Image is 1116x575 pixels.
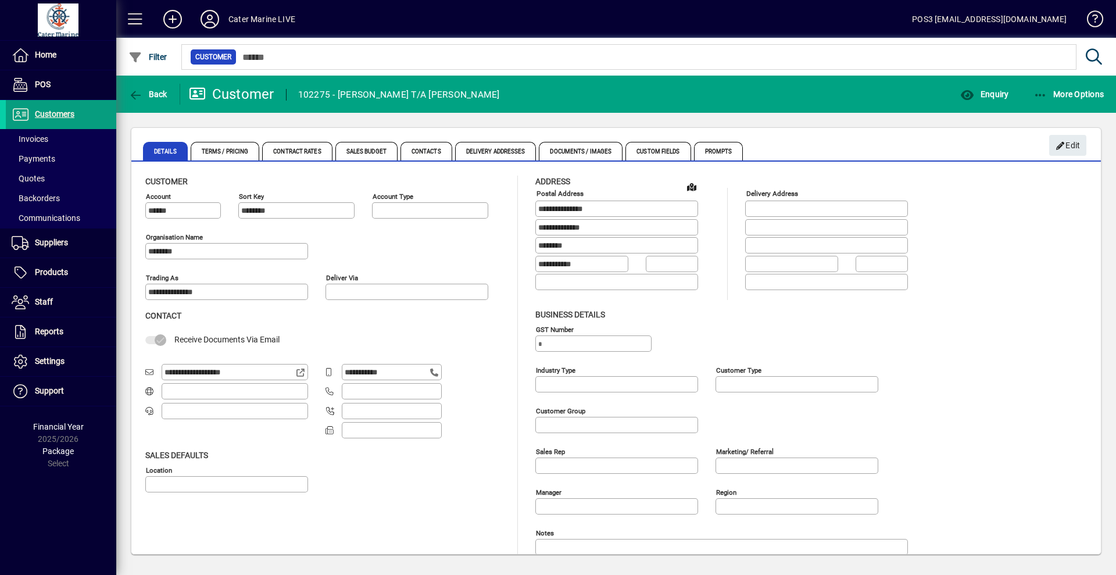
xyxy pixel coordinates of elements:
span: Prompts [694,142,743,160]
a: Backorders [6,188,116,208]
span: Financial Year [33,422,84,431]
div: 102275 - [PERSON_NAME] T/A [PERSON_NAME] [298,85,500,104]
mat-label: Trading as [146,274,178,282]
span: Contacts [400,142,452,160]
span: Enquiry [960,90,1008,99]
a: Suppliers [6,228,116,258]
a: Knowledge Base [1078,2,1101,40]
span: Quotes [12,174,45,183]
a: Home [6,41,116,70]
a: Settings [6,347,116,376]
span: Documents / Images [539,142,623,160]
button: Profile [191,9,228,30]
div: POS3 [EMAIL_ADDRESS][DOMAIN_NAME] [912,10,1067,28]
span: Payments [12,154,55,163]
span: Receive Documents Via Email [174,335,280,344]
span: Communications [12,213,80,223]
mat-label: GST Number [536,325,574,333]
button: Filter [126,47,170,67]
span: More Options [1033,90,1104,99]
app-page-header-button: Back [116,84,180,105]
span: Reports [35,327,63,336]
span: Sales Budget [335,142,398,160]
span: POS [35,80,51,89]
a: Invoices [6,129,116,149]
span: Filter [128,52,167,62]
a: Reports [6,317,116,347]
span: Custom Fields [625,142,691,160]
mat-label: Manager [536,488,561,496]
span: Invoices [12,134,48,144]
span: Delivery Addresses [455,142,536,160]
span: Staff [35,297,53,306]
a: Payments [6,149,116,169]
mat-label: Account Type [373,192,413,201]
mat-label: Sort key [239,192,264,201]
mat-label: Region [716,488,736,496]
mat-label: Industry type [536,366,575,374]
span: Package [42,447,74,456]
a: Support [6,377,116,406]
span: Business details [535,310,605,319]
span: Address [535,177,570,186]
button: Edit [1049,135,1086,156]
mat-label: Notes [536,528,554,537]
mat-label: Customer type [716,366,761,374]
button: Add [154,9,191,30]
div: Cater Marine LIVE [228,10,295,28]
a: POS [6,70,116,99]
span: Support [35,386,64,395]
span: Contract Rates [262,142,332,160]
span: Customer [195,51,231,63]
span: Backorders [12,194,60,203]
span: Products [35,267,68,277]
mat-label: Account [146,192,171,201]
span: Settings [35,356,65,366]
span: Back [128,90,167,99]
span: Suppliers [35,238,68,247]
span: Sales defaults [145,451,208,460]
a: Staff [6,288,116,317]
mat-label: Marketing/ Referral [716,447,774,455]
mat-label: Customer group [536,406,585,415]
span: Home [35,50,56,59]
span: Customer [145,177,188,186]
span: Customers [35,109,74,119]
mat-label: Location [146,466,172,474]
mat-label: Sales rep [536,447,565,455]
span: Edit [1056,136,1081,155]
a: Communications [6,208,116,228]
div: Customer [189,85,274,103]
button: Back [126,84,170,105]
span: Details [143,142,188,160]
span: Contact [145,311,181,320]
button: Enquiry [957,84,1011,105]
a: Quotes [6,169,116,188]
a: Products [6,258,116,287]
a: View on map [682,177,701,196]
mat-label: Deliver via [326,274,358,282]
mat-label: Organisation name [146,233,203,241]
button: More Options [1031,84,1107,105]
span: Terms / Pricing [191,142,260,160]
